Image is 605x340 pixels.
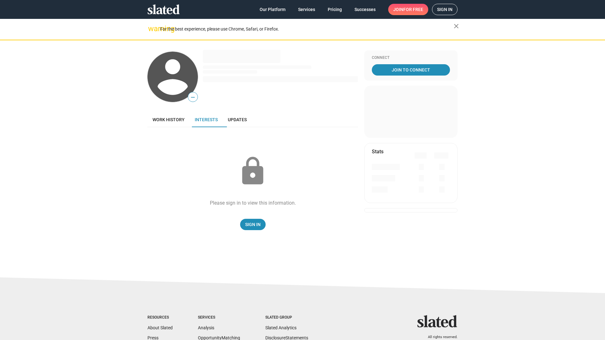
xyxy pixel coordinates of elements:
[372,64,450,76] a: Join To Connect
[372,55,450,60] div: Connect
[328,4,342,15] span: Pricing
[265,325,297,330] a: Slated Analytics
[372,148,383,155] mat-card-title: Stats
[147,315,173,320] div: Resources
[260,4,285,15] span: Our Platform
[393,4,423,15] span: Join
[354,4,376,15] span: Successes
[147,112,190,127] a: Work history
[210,200,296,206] div: Please sign in to view this information.
[160,25,454,33] div: For the best experience, please use Chrome, Safari, or Firefox.
[223,112,252,127] a: Updates
[388,4,428,15] a: Joinfor free
[349,4,381,15] a: Successes
[403,4,423,15] span: for free
[190,112,223,127] a: Interests
[437,4,452,15] span: Sign in
[265,315,308,320] div: Slated Group
[147,325,173,330] a: About Slated
[323,4,347,15] a: Pricing
[240,219,266,230] a: Sign In
[373,64,449,76] span: Join To Connect
[298,4,315,15] span: Services
[228,117,247,122] span: Updates
[198,325,214,330] a: Analysis
[198,315,240,320] div: Services
[237,156,268,187] mat-icon: lock
[245,219,261,230] span: Sign In
[255,4,291,15] a: Our Platform
[293,4,320,15] a: Services
[148,25,156,32] mat-icon: warning
[153,117,185,122] span: Work history
[195,117,218,122] span: Interests
[432,4,458,15] a: Sign in
[188,93,198,101] span: —
[452,22,460,30] mat-icon: close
